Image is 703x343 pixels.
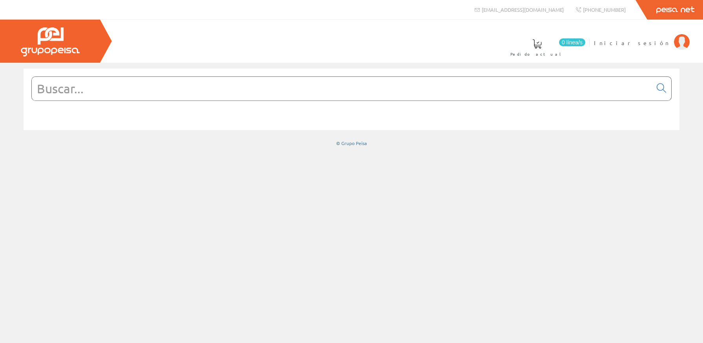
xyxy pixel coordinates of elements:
img: Grupo Peisa [21,27,80,56]
span: [EMAIL_ADDRESS][DOMAIN_NAME] [482,6,564,13]
a: Iniciar sesión [594,33,690,40]
div: © Grupo Peisa [24,140,679,147]
input: Buscar... [32,77,652,100]
span: Pedido actual [510,50,564,58]
span: [PHONE_NUMBER] [583,6,626,13]
span: Iniciar sesión [594,39,670,47]
span: 0 línea/s [559,38,585,46]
